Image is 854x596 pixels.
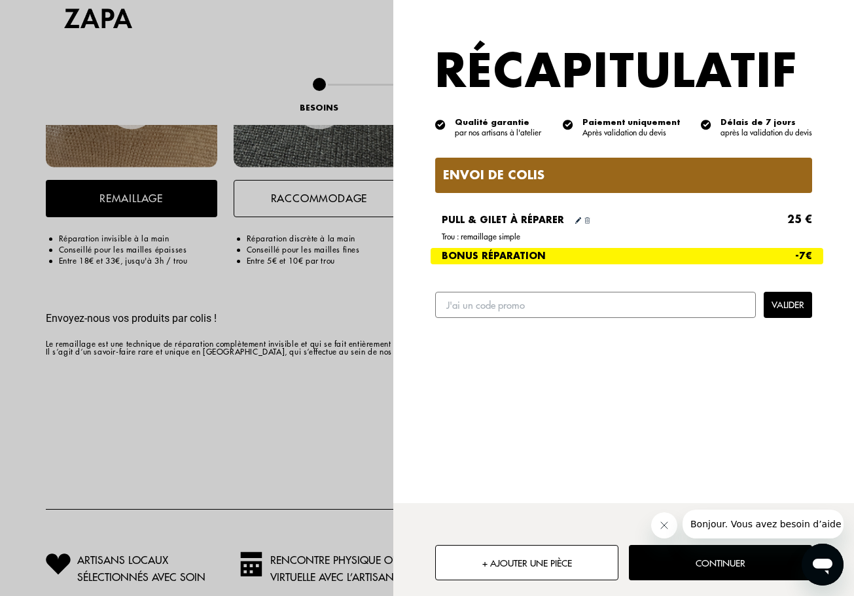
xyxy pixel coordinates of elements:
div: Paiement uniquement [582,118,680,126]
img: icon list info [563,118,573,130]
iframe: Bouton de lancement de la fenêtre de messagerie [802,544,844,586]
button: Valider [764,292,812,318]
input: J'ai un code promo [435,292,756,318]
div: Avec sa coupe ample et son col rond classique, PAZZO séduit par sa maille effet cachemire au touc... [590,205,841,396]
iframe: Message de la compagnie [683,510,844,538]
div: Besoin d’une retouche ? avec un artisan [PERSON_NAME]. [590,353,841,383]
span: Bonjour. Vous avez besoin d’aide ? [8,9,166,20]
span: -7€ [795,251,812,261]
div: Envoi de colis [435,158,812,193]
div: Délais de 7 jours [721,118,812,126]
img: icon list info [435,118,446,130]
span: 25 € [787,215,812,225]
img: Supprimer [584,217,590,224]
span: Bonus réparation [442,251,546,261]
button: Continuer [629,545,812,580]
span: Trou : remaillage simple [442,233,812,241]
div: par nos artisans à l'atelier [455,129,541,137]
div: Après validation du devis [582,129,680,137]
div: après la validation du devis [721,129,812,137]
h2: Pull & gilet à réparer [442,214,564,226]
button: + Ajouter une pièce [435,545,618,580]
img: icon list info [701,118,711,130]
div: Qualité garantie [455,118,541,126]
img: Éditer [575,217,581,224]
h2: Récapitulatif [393,42,854,103]
iframe: Fermer le message [651,512,677,538]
